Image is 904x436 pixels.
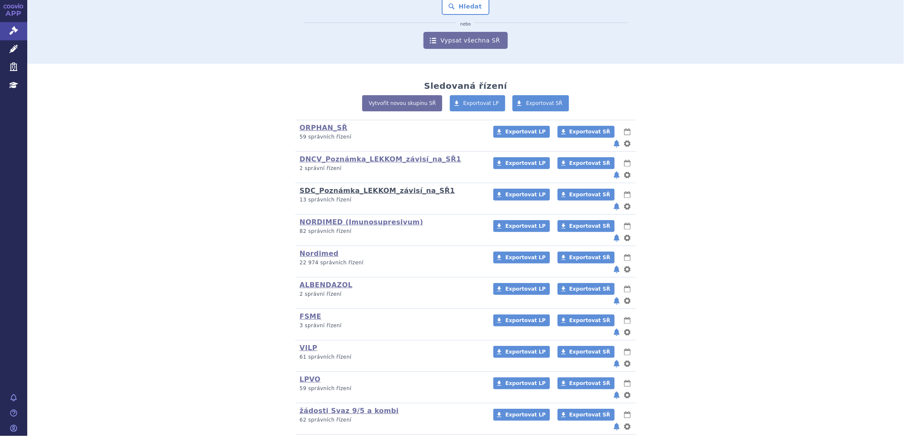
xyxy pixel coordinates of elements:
a: Exportovat SŘ [558,220,615,232]
p: 13 správních řízení [300,196,482,204]
a: Nordimed [300,249,338,258]
a: Exportovat LP [493,189,550,201]
button: lhůty [623,221,632,231]
button: notifikace [612,390,621,400]
span: Exportovat LP [505,380,546,386]
a: Exportovat LP [493,314,550,326]
span: Exportovat LP [463,100,499,106]
span: Exportovat LP [505,412,546,418]
button: nastavení [623,170,632,180]
span: Exportovat SŘ [569,223,610,229]
button: notifikace [612,327,621,337]
button: notifikace [612,422,621,432]
a: Exportovat SŘ [512,95,569,111]
span: Exportovat SŘ [569,286,610,292]
span: Exportovat LP [505,317,546,323]
span: Exportovat LP [505,255,546,260]
a: Exportovat LP [493,157,550,169]
button: notifikace [612,264,621,275]
a: Exportovat SŘ [558,283,615,295]
h2: Sledovaná řízení [424,81,507,91]
span: Exportovat SŘ [569,380,610,386]
button: lhůty [623,410,632,420]
p: 61 správních řízení [300,354,482,361]
span: Exportovat SŘ [569,160,610,166]
button: nastavení [623,327,632,337]
a: NORDIMED (Imunosupresivum) [300,218,423,226]
a: Exportovat SŘ [558,157,615,169]
a: Exportovat SŘ [558,409,615,421]
a: LPVO [300,375,320,383]
button: nastavení [623,296,632,306]
button: notifikace [612,233,621,243]
button: lhůty [623,284,632,294]
span: Exportovat SŘ [569,192,610,198]
a: Exportovat LP [493,283,550,295]
a: DNCV_Poznámka_LEKKOM_závisí_na_SŘ1 [300,155,461,163]
a: ALBENDAZOL [300,281,352,289]
p: 2 správní řízení [300,165,482,172]
button: lhůty [623,252,632,263]
a: Exportovat LP [493,252,550,263]
span: Exportovat SŘ [569,349,610,355]
button: notifikace [612,170,621,180]
a: FSME [300,312,321,320]
a: Vytvořit novou skupinu SŘ [362,95,442,111]
span: Exportovat SŘ [569,317,610,323]
a: Exportovat LP [493,346,550,358]
p: 62 správních řízení [300,416,482,424]
button: nastavení [623,264,632,275]
button: nastavení [623,139,632,149]
span: Exportovat SŘ [569,412,610,418]
p: 82 správních řízení [300,228,482,235]
a: Exportovat SŘ [558,377,615,389]
p: 59 správních řízení [300,385,482,392]
a: Exportovat SŘ [558,314,615,326]
button: lhůty [623,315,632,326]
button: nastavení [623,201,632,212]
button: notifikace [612,139,621,149]
button: lhůty [623,378,632,388]
button: notifikace [612,201,621,212]
a: Exportovat LP [493,409,550,421]
button: nastavení [623,390,632,400]
span: Exportovat LP [505,192,546,198]
button: nastavení [623,422,632,432]
button: nastavení [623,359,632,369]
button: notifikace [612,359,621,369]
a: Exportovat LP [493,220,550,232]
p: 59 správních řízení [300,133,482,141]
a: SDC_Poznámka_LEKKOM_závisí_na_SŘ1 [300,187,455,195]
span: Exportovat LP [505,349,546,355]
span: Exportovat LP [505,160,546,166]
span: Exportovat SŘ [569,129,610,135]
a: Exportovat LP [493,377,550,389]
a: Vypsat všechna SŘ [423,32,508,49]
i: nebo [456,22,475,27]
span: Exportovat LP [505,129,546,135]
a: žádosti Svaz 9/5 a kombi [300,407,399,415]
a: Exportovat SŘ [558,189,615,201]
span: Exportovat LP [505,286,546,292]
a: Exportovat SŘ [558,126,615,138]
button: lhůty [623,127,632,137]
a: VILP [300,344,318,352]
span: Exportovat SŘ [526,100,563,106]
p: 2 správní řízení [300,291,482,298]
a: Exportovat SŘ [558,252,615,263]
button: lhůty [623,190,632,200]
button: lhůty [623,158,632,168]
span: Exportovat LP [505,223,546,229]
p: 3 správní řízení [300,322,482,329]
button: nastavení [623,233,632,243]
p: 22 974 správních řízení [300,259,482,266]
button: lhůty [623,347,632,357]
button: notifikace [612,296,621,306]
a: Exportovat LP [493,126,550,138]
a: ORPHAN_SŘ [300,124,347,132]
a: Exportovat LP [450,95,506,111]
span: Exportovat SŘ [569,255,610,260]
a: Exportovat SŘ [558,346,615,358]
